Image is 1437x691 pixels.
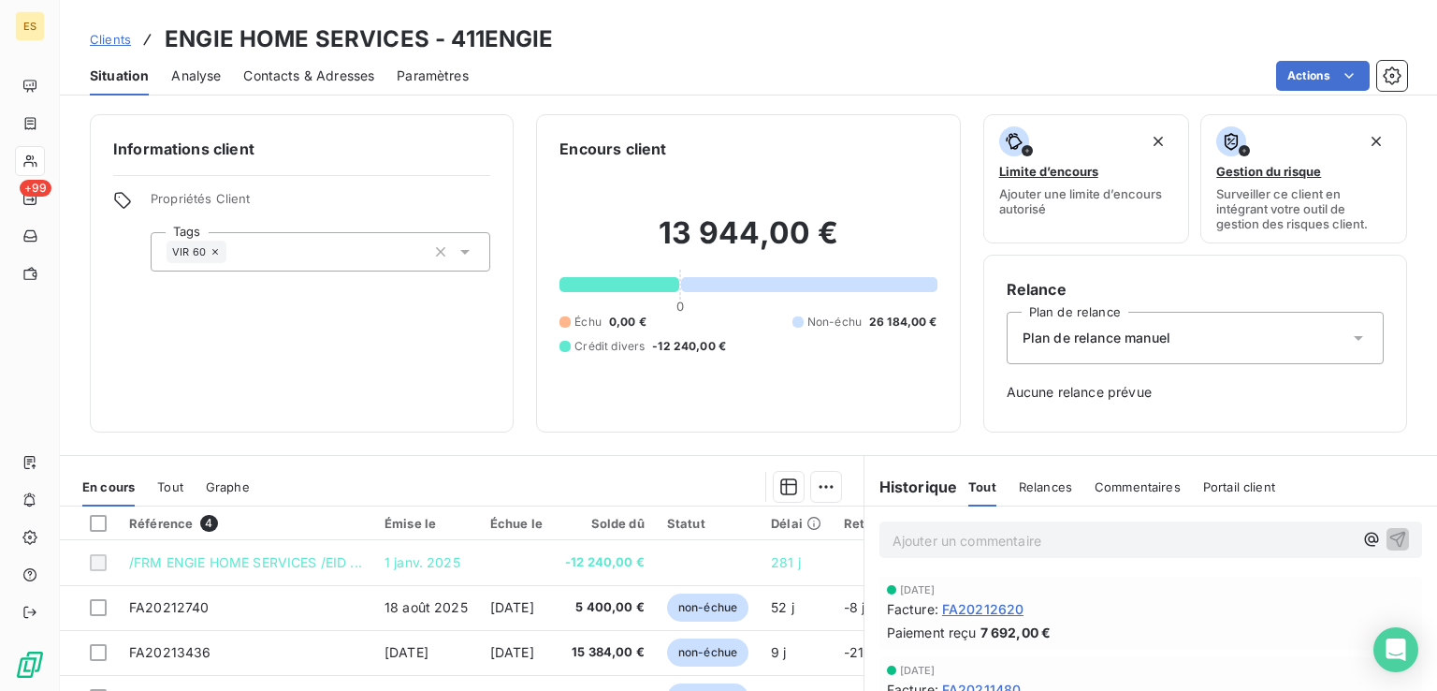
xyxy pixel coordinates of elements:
[129,644,211,660] span: FA20213436
[226,243,241,260] input: Ajouter une valeur
[157,479,183,494] span: Tout
[565,643,645,662] span: 15 384,00 €
[1019,479,1072,494] span: Relances
[667,516,748,531] div: Statut
[90,30,131,49] a: Clients
[983,114,1190,243] button: Limite d’encoursAjouter une limite d’encours autorisé
[667,594,748,622] span: non-échue
[574,338,645,355] span: Crédit divers
[667,639,748,667] span: non-échue
[771,644,786,660] span: 9 j
[900,665,936,676] span: [DATE]
[1023,329,1170,347] span: Plan de relance manuel
[113,138,490,160] h6: Informations client
[385,554,460,570] span: 1 janv. 2025
[171,66,221,85] span: Analyse
[652,338,726,355] span: -12 240,00 €
[90,32,131,47] span: Clients
[151,191,490,217] span: Propriétés Client
[20,180,51,197] span: +99
[980,623,1052,642] span: 7 692,00 €
[771,599,794,615] span: 52 j
[490,599,534,615] span: [DATE]
[1095,479,1181,494] span: Commentaires
[807,314,862,331] span: Non-échu
[844,599,865,615] span: -8 j
[165,22,554,56] h3: ENGIE HOME SERVICES - 411ENGIE
[864,476,958,498] h6: Historique
[887,623,977,642] span: Paiement reçu
[1216,186,1391,231] span: Surveiller ce client en intégrant votre outil de gestion des risques client.
[385,599,468,615] span: 18 août 2025
[129,515,362,532] div: Référence
[82,479,135,494] span: En cours
[609,314,646,331] span: 0,00 €
[565,516,645,531] div: Solde dû
[385,644,428,660] span: [DATE]
[999,186,1174,216] span: Ajouter une limite d’encours autorisé
[15,650,45,680] img: Logo LeanPay
[90,66,149,85] span: Situation
[1007,383,1384,402] span: Aucune relance prévue
[385,516,468,531] div: Émise le
[844,644,871,660] span: -21 j
[574,314,602,331] span: Échu
[676,299,684,314] span: 0
[559,214,936,271] h2: 13 944,00 €
[490,516,543,531] div: Échue le
[771,516,821,531] div: Délai
[1373,627,1418,672] div: Open Intercom Messenger
[206,479,250,494] span: Graphe
[172,246,206,257] span: VIR 60
[942,599,1024,619] span: FA20212620
[999,164,1098,179] span: Limite d’encours
[565,598,645,617] span: 5 400,00 €
[1200,114,1407,243] button: Gestion du risqueSurveiller ce client en intégrant votre outil de gestion des risques client.
[200,515,217,532] span: 4
[887,599,938,619] span: Facture :
[1276,61,1370,91] button: Actions
[559,138,666,160] h6: Encours client
[844,516,904,531] div: Retard
[129,599,210,615] span: FA20212740
[397,66,469,85] span: Paramètres
[15,11,45,41] div: ES
[1007,278,1384,301] h6: Relance
[129,554,362,570] span: /FRM ENGIE HOME SERVICES /EID ...
[900,584,936,595] span: [DATE]
[1216,164,1321,179] span: Gestion du risque
[869,314,937,331] span: 26 184,00 €
[565,553,645,572] span: -12 240,00 €
[968,479,996,494] span: Tout
[771,554,801,570] span: 281 j
[243,66,374,85] span: Contacts & Adresses
[490,644,534,660] span: [DATE]
[1203,479,1275,494] span: Portail client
